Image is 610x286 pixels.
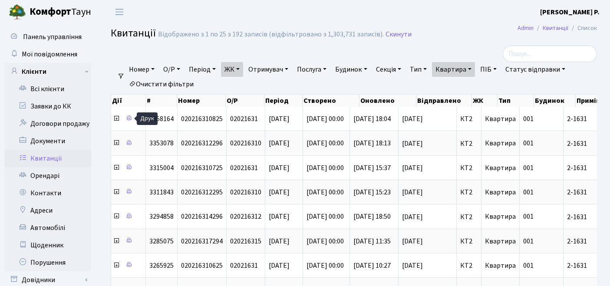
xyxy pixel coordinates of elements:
[149,212,174,222] span: 3294858
[149,163,174,173] span: 3315004
[149,237,174,246] span: 3285075
[472,95,498,107] th: ЖК
[402,214,453,220] span: [DATE]
[485,187,516,197] span: Квартира
[460,115,478,122] span: КТ2
[485,114,516,124] span: Квартира
[523,114,534,124] span: 001
[4,150,91,167] a: Квитанції
[4,63,91,80] a: Клієнти
[386,30,412,39] a: Скинути
[111,26,156,41] span: Квитанції
[230,237,261,246] span: 020216315
[185,62,219,77] a: Період
[485,212,516,222] span: Квартира
[146,95,177,107] th: #
[485,261,516,270] span: Квартира
[498,95,534,107] th: Тип
[230,212,261,222] span: 020216312
[402,189,453,196] span: [DATE]
[353,187,391,197] span: [DATE] 15:23
[402,262,453,269] span: [DATE]
[269,139,290,148] span: [DATE]
[353,139,391,148] span: [DATE] 18:13
[4,167,91,184] a: Орендарі
[9,3,26,21] img: logo.png
[4,46,91,63] a: Мої повідомлення
[4,115,91,132] a: Договори продажу
[4,237,91,254] a: Щоденник
[359,95,416,107] th: Оновлено
[125,77,197,92] a: Очистити фільтри
[307,237,344,246] span: [DATE] 00:00
[230,139,261,148] span: 020216310
[181,237,223,246] span: 020216317294
[149,187,174,197] span: 3311843
[353,163,391,173] span: [DATE] 15:37
[307,163,344,173] span: [DATE] 00:00
[307,114,344,124] span: [DATE] 00:00
[303,95,359,107] th: Створено
[523,261,534,270] span: 001
[230,261,258,270] span: 02021631
[523,187,534,197] span: 001
[4,184,91,202] a: Контакти
[4,254,91,271] a: Порушення
[523,139,534,148] span: 001
[534,95,576,107] th: Будинок
[432,62,475,77] a: Квартира
[523,237,534,246] span: 001
[269,114,290,124] span: [DATE]
[373,62,405,77] a: Секція
[111,95,146,107] th: Дії
[22,49,77,59] span: Мої повідомлення
[460,140,478,147] span: КТ2
[307,212,344,222] span: [DATE] 00:00
[4,219,91,237] a: Автомобілі
[181,163,223,173] span: 020216310725
[353,261,391,270] span: [DATE] 10:27
[269,212,290,222] span: [DATE]
[416,95,472,107] th: Відправлено
[523,163,534,173] span: 001
[245,62,292,77] a: Отримувач
[160,62,184,77] a: О/Р
[4,132,91,150] a: Документи
[460,262,478,269] span: КТ2
[181,261,223,270] span: 020216310625
[353,237,391,246] span: [DATE] 11:35
[230,163,258,173] span: 02021631
[402,164,453,171] span: [DATE]
[540,7,600,17] b: [PERSON_NAME] Р.
[4,80,91,98] a: Всі клієнти
[307,187,344,197] span: [DATE] 00:00
[181,187,223,197] span: 020216312295
[4,202,91,219] a: Адреси
[4,28,91,46] a: Панель управління
[485,237,516,246] span: Квартира
[402,140,453,147] span: [DATE]
[158,30,384,39] div: Відображено з 1 по 25 з 192 записів (відфільтровано з 1,303,731 записів).
[460,214,478,220] span: КТ2
[406,62,430,77] a: Тип
[269,163,290,173] span: [DATE]
[523,212,534,222] span: 001
[293,62,330,77] a: Послуга
[485,163,516,173] span: Квартира
[485,139,516,148] span: Квартира
[181,114,223,124] span: 020216310825
[149,114,174,124] span: 3358164
[460,164,478,171] span: КТ2
[402,115,453,122] span: [DATE]
[502,62,569,77] a: Статус відправки
[402,238,453,245] span: [DATE]
[149,261,174,270] span: 3265925
[477,62,500,77] a: ПІБ
[109,5,130,19] button: Переключити навігацію
[543,23,568,33] a: Квитанції
[30,5,71,19] b: Комфорт
[504,19,610,37] nav: breadcrumb
[4,98,91,115] a: Заявки до КК
[226,95,264,107] th: О/Р
[307,261,344,270] span: [DATE] 00:00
